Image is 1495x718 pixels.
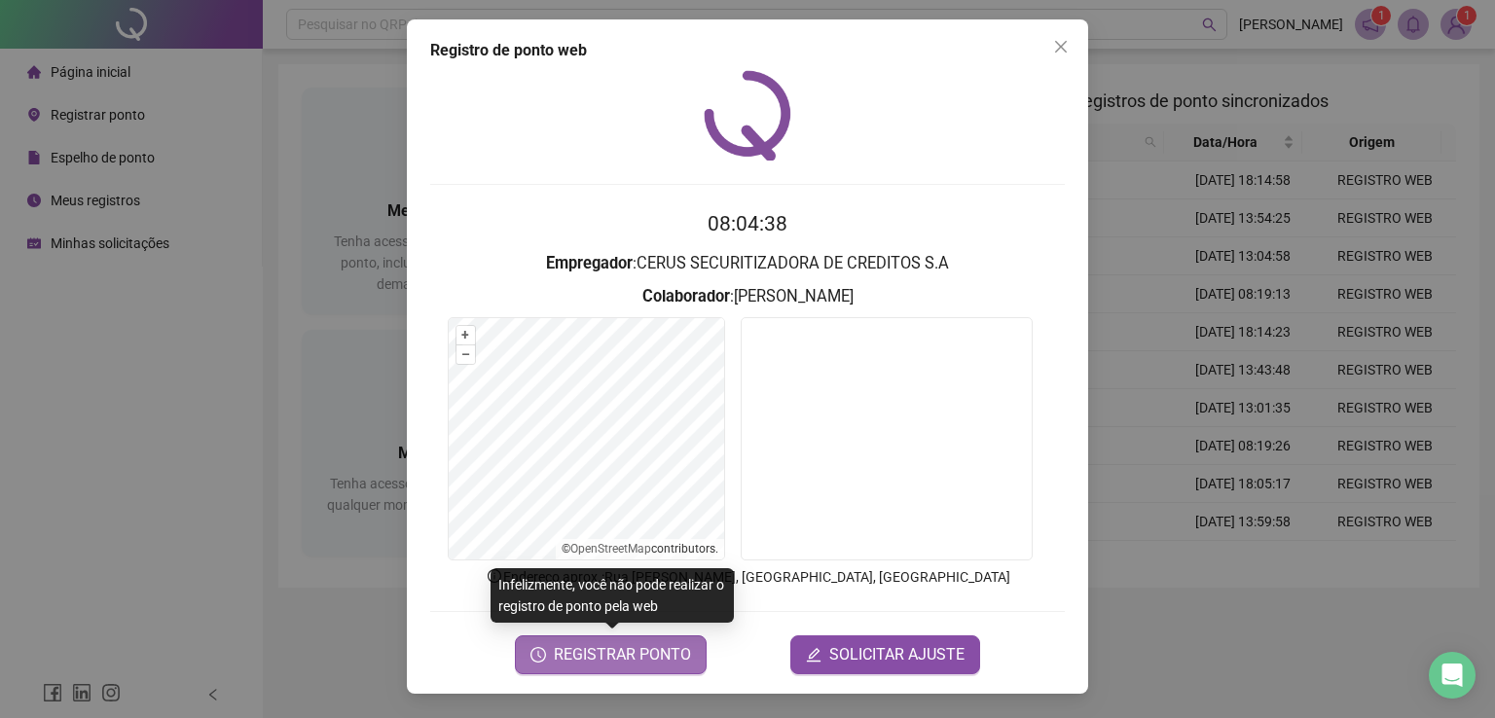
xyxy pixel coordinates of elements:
span: SOLICITAR AJUSTE [829,643,965,666]
div: Infelizmente, você não pode realizar o registro de ponto pela web [491,568,734,623]
div: Open Intercom Messenger [1429,652,1476,699]
div: Registro de ponto web [430,39,1065,62]
span: edit [806,647,821,663]
img: QRPoint [704,70,791,161]
button: REGISTRAR PONTO [515,635,707,674]
span: info-circle [486,567,503,585]
button: Close [1045,31,1076,62]
span: REGISTRAR PONTO [554,643,691,666]
a: OpenStreetMap [570,542,651,556]
button: + [456,326,475,344]
strong: Empregador [546,254,633,272]
button: – [456,345,475,364]
strong: Colaborador [642,287,730,305]
p: Endereço aprox. : Rua [PERSON_NAME], [GEOGRAPHIC_DATA], [GEOGRAPHIC_DATA] [430,566,1065,588]
li: © contributors. [562,542,718,556]
span: close [1053,39,1069,54]
h3: : [PERSON_NAME] [430,284,1065,309]
time: 08:04:38 [708,212,787,235]
h3: : CERUS SECURITIZADORA DE CREDITOS S.A [430,251,1065,276]
span: clock-circle [530,647,546,663]
button: editSOLICITAR AJUSTE [790,635,980,674]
